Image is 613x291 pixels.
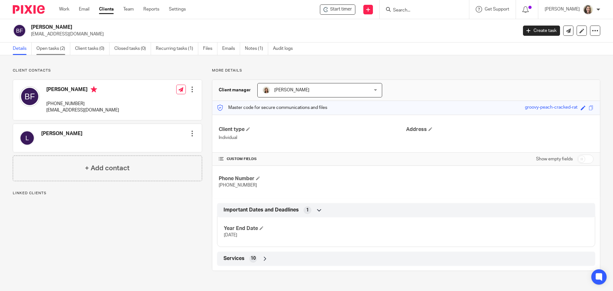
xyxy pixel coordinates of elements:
[525,104,578,111] div: groovy-peach-cracked-rat
[19,130,35,146] img: svg%3E
[212,68,600,73] p: More details
[31,24,417,31] h2: [PERSON_NAME]
[219,87,251,93] h3: Client manager
[485,7,509,11] span: Get Support
[31,31,513,37] p: [EMAIL_ADDRESS][DOMAIN_NAME]
[46,101,119,107] p: [PHONE_NUMBER]
[262,86,270,94] img: Morgan.JPG
[46,86,119,94] h4: [PERSON_NAME]
[59,6,69,12] a: Work
[224,225,406,232] h4: Year End Date
[536,156,573,162] label: Show empty fields
[223,255,245,262] span: Services
[13,191,202,196] p: Linked clients
[274,88,309,92] span: [PERSON_NAME]
[79,6,89,12] a: Email
[91,86,97,93] i: Primary
[392,8,450,13] input: Search
[219,157,406,162] h4: CUSTOM FIELDS
[99,6,114,12] a: Clients
[143,6,159,12] a: Reports
[219,134,406,141] p: Individual
[75,42,110,55] a: Client tasks (0)
[273,42,298,55] a: Audit logs
[114,42,151,55] a: Closed tasks (0)
[222,42,240,55] a: Emails
[545,6,580,12] p: [PERSON_NAME]
[223,207,299,213] span: Important Dates and Deadlines
[523,26,560,36] a: Create task
[169,6,186,12] a: Settings
[156,42,198,55] a: Recurring tasks (1)
[217,104,327,111] p: Master code for secure communications and files
[224,233,237,237] span: [DATE]
[19,86,40,107] img: svg%3E
[46,107,119,113] p: [EMAIL_ADDRESS][DOMAIN_NAME]
[13,42,32,55] a: Details
[85,163,130,173] h4: + Add contact
[13,5,45,14] img: Pixie
[13,68,202,73] p: Client contacts
[219,126,406,133] h4: Client type
[219,175,406,182] h4: Phone Number
[330,6,352,13] span: Start timer
[36,42,70,55] a: Open tasks (2)
[306,207,309,213] span: 1
[406,126,594,133] h4: Address
[219,183,257,188] span: [PHONE_NUMBER]
[251,255,256,262] span: 10
[245,42,268,55] a: Notes (1)
[41,130,82,137] h4: [PERSON_NAME]
[583,4,593,15] img: IMG_7896.JPG
[203,42,217,55] a: Files
[13,24,26,37] img: svg%3E
[123,6,134,12] a: Team
[320,4,355,15] div: Brieanah Fuller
